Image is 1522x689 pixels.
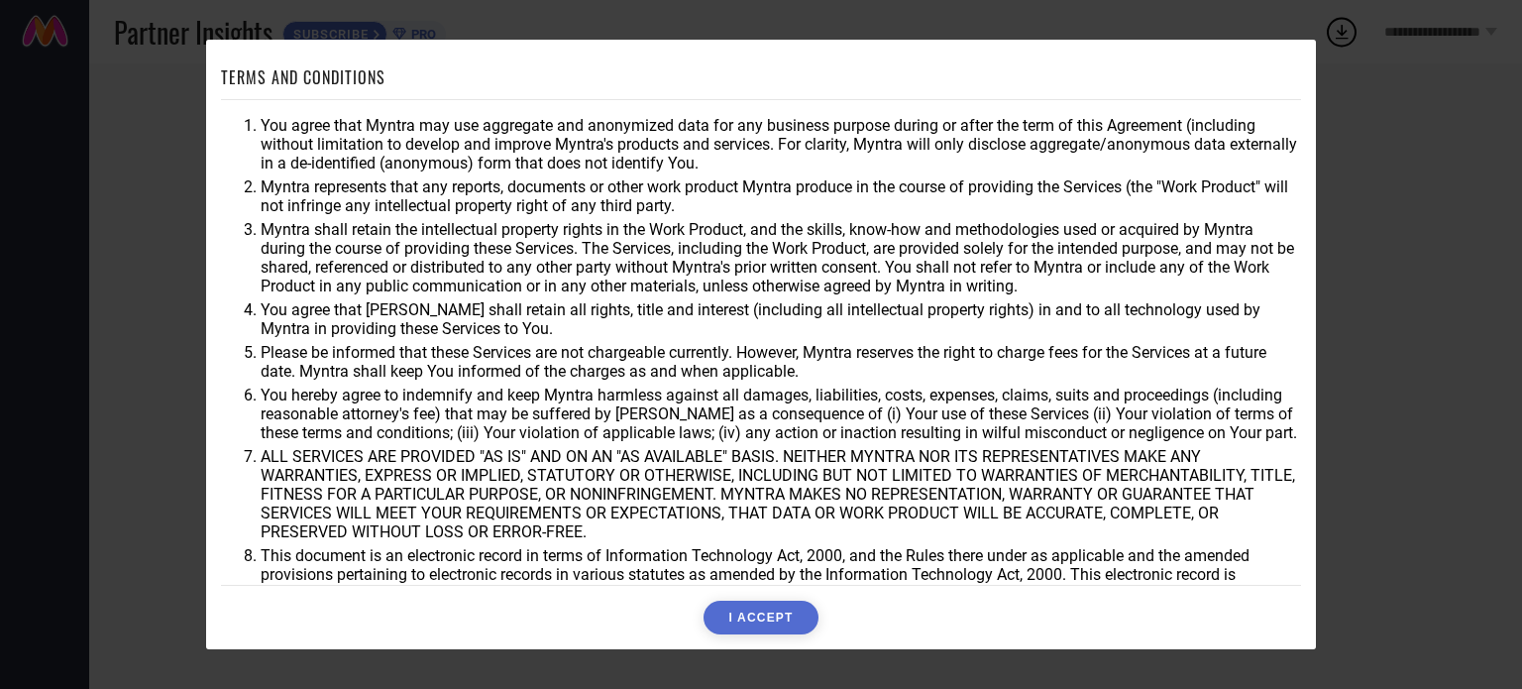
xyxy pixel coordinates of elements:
li: You agree that [PERSON_NAME] shall retain all rights, title and interest (including all intellect... [261,300,1301,338]
li: You agree that Myntra may use aggregate and anonymized data for any business purpose during or af... [261,116,1301,172]
li: ALL SERVICES ARE PROVIDED "AS IS" AND ON AN "AS AVAILABLE" BASIS. NEITHER MYNTRA NOR ITS REPRESEN... [261,447,1301,541]
li: Myntra shall retain the intellectual property rights in the Work Product, and the skills, know-ho... [261,220,1301,295]
h1: TERMS AND CONDITIONS [221,65,385,89]
button: I ACCEPT [704,601,817,634]
li: This document is an electronic record in terms of Information Technology Act, 2000, and the Rules... [261,546,1301,603]
li: Myntra represents that any reports, documents or other work product Myntra produce in the course ... [261,177,1301,215]
li: You hereby agree to indemnify and keep Myntra harmless against all damages, liabilities, costs, e... [261,386,1301,442]
li: Please be informed that these Services are not chargeable currently. However, Myntra reserves the... [261,343,1301,381]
